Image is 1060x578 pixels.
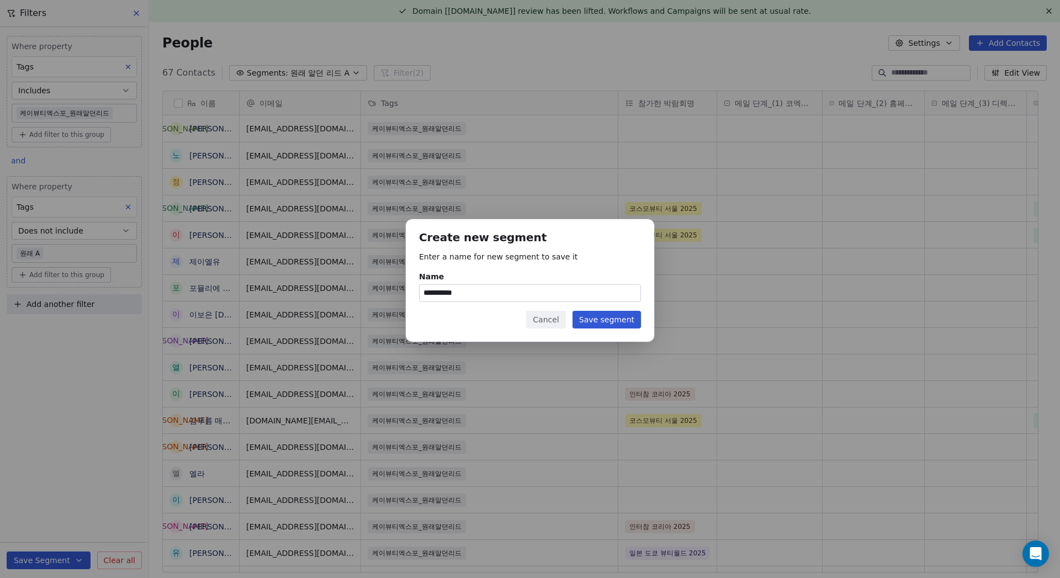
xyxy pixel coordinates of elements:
button: Cancel [526,311,565,328]
p: Enter a name for new segment to save it [419,251,641,262]
h1: Create new segment [419,232,641,244]
button: Save segment [573,311,641,328]
div: Name [419,271,641,282]
input: Name [420,285,640,301]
